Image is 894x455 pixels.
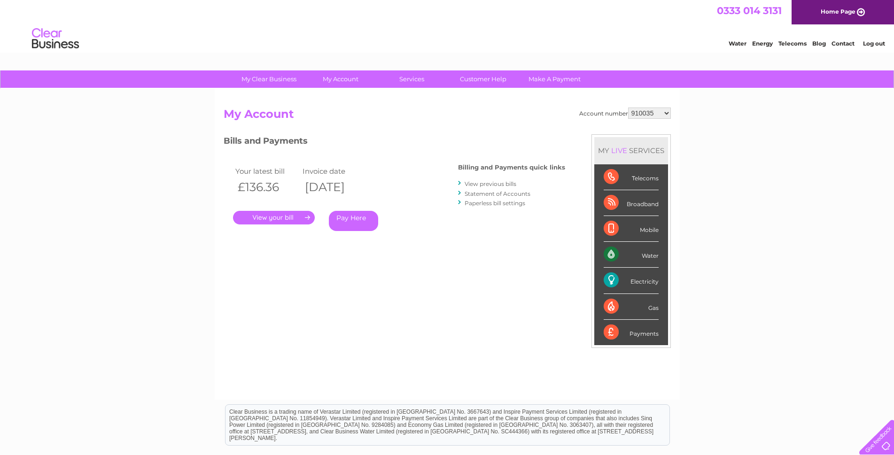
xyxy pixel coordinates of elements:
[444,70,522,88] a: Customer Help
[604,242,659,268] div: Water
[604,294,659,320] div: Gas
[729,40,746,47] a: Water
[458,164,565,171] h4: Billing and Payments quick links
[302,70,379,88] a: My Account
[863,40,885,47] a: Log out
[604,216,659,242] div: Mobile
[465,190,530,197] a: Statement of Accounts
[225,5,669,46] div: Clear Business is a trading name of Verastar Limited (registered in [GEOGRAPHIC_DATA] No. 3667643...
[224,108,671,125] h2: My Account
[579,108,671,119] div: Account number
[233,165,301,177] td: Your latest bill
[812,40,826,47] a: Blog
[832,40,855,47] a: Contact
[717,5,782,16] a: 0333 014 3131
[233,177,301,197] th: £136.36
[465,200,525,207] a: Paperless bill settings
[224,134,565,151] h3: Bills and Payments
[516,70,593,88] a: Make A Payment
[300,177,368,197] th: [DATE]
[604,190,659,216] div: Broadband
[778,40,807,47] a: Telecoms
[230,70,308,88] a: My Clear Business
[609,146,629,155] div: LIVE
[329,211,378,231] a: Pay Here
[373,70,451,88] a: Services
[604,320,659,345] div: Payments
[300,165,368,177] td: Invoice date
[465,180,516,187] a: View previous bills
[233,211,315,224] a: .
[604,268,659,293] div: Electricity
[752,40,773,47] a: Energy
[604,164,659,190] div: Telecoms
[594,137,668,164] div: MY SERVICES
[31,24,79,53] img: logo.png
